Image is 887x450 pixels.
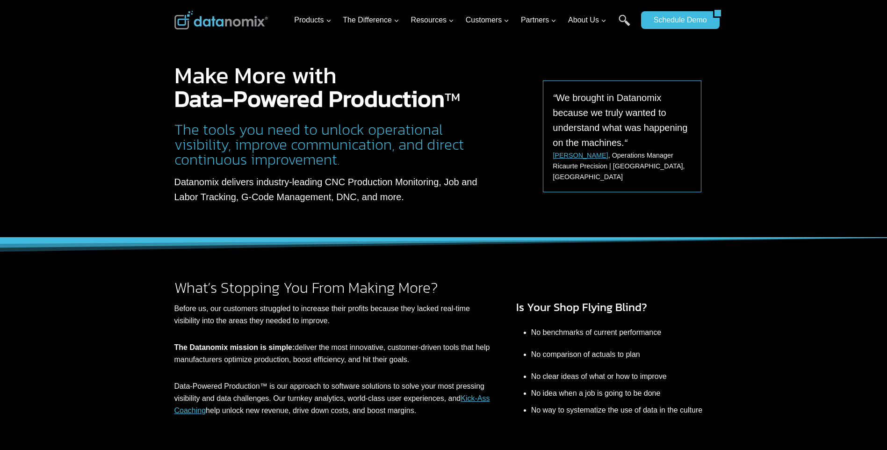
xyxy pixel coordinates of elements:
h2: The tools you need to unlock operational visibility, improve communication, and direct continuous... [174,122,503,167]
a: [PERSON_NAME] [553,152,608,159]
p: We brought in Datanomix because we truly wanted to understand what was happening on the machines. [553,90,692,150]
a: Schedule Demo [641,11,713,29]
em: “ [624,138,627,148]
p: Datanomix delivers industry-leading CNC Production Monitoring, Job and Labor Tracking, G-Code Man... [174,174,503,204]
span: The Difference [343,14,399,26]
strong: The Datanomix mission is simple: [174,343,295,351]
h1: Make More with [174,64,503,110]
span: Customers [466,14,509,26]
span: About Us [568,14,606,26]
p: Data-Powered Production™ is our approach to software solutions to solve your most pressing visibi... [174,380,490,416]
p: Before us, our customers struggled to increase their profits because they lacked real-time visibi... [174,303,490,327]
li: No way to systematize the use of data in the culture [531,399,713,421]
img: Datanomix [174,11,268,29]
li: No benchmarks of current performance [531,321,713,343]
p: Ricaurte Precision | [GEOGRAPHIC_DATA], [GEOGRAPHIC_DATA] [553,161,692,182]
nav: Primary Navigation [290,5,636,36]
p: , Operations Manager [553,150,673,161]
li: No clear ideas of what or how to improve [531,365,713,387]
h3: Is Your Shop Flying Blind? [516,299,713,316]
span: Partners [521,14,556,26]
a: Search [619,15,630,36]
span: Resources [411,14,454,26]
span: Products [294,14,331,26]
li: No comparison of actuals to plan [531,343,713,365]
p: deliver the most innovative, customer-driven tools that help manufacturers optimize production, b... [174,341,490,365]
a: Kick-Ass Coaching [174,394,490,414]
sup: TM [445,88,460,106]
h2: What’s Stopping You From Making More? [174,280,490,295]
em: “ [553,93,556,103]
strong: Data-Powered Production [174,81,445,116]
li: No idea when a job is going to be done [531,387,713,399]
